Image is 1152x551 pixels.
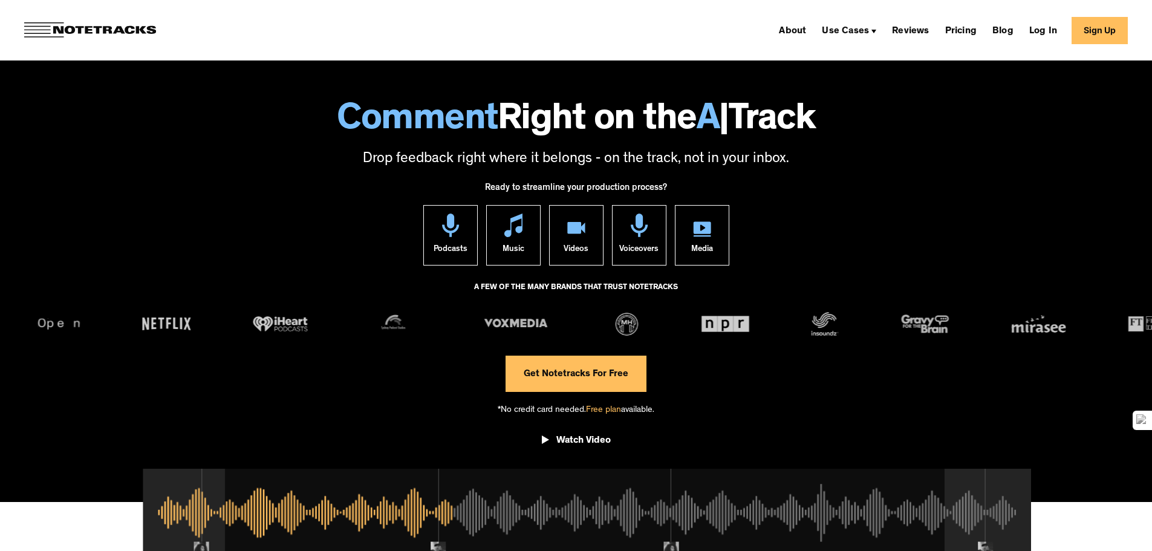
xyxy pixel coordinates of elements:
a: Blog [988,21,1018,40]
div: A FEW OF THE MANY BRANDS THAT TRUST NOTETRACKS [474,278,678,310]
a: open lightbox [542,426,611,460]
div: *No credit card needed. available. [498,392,654,426]
a: Music [486,205,541,266]
div: Videos [564,237,588,265]
a: Pricing [940,21,981,40]
span: Free plan [586,406,621,415]
span: | [719,103,729,140]
a: Log In [1024,21,1062,40]
a: Reviews [887,21,934,40]
div: Ready to streamline your production process? [485,176,667,205]
div: Podcasts [434,237,467,265]
div: Watch Video [556,435,611,447]
a: Get Notetracks For Free [506,356,646,392]
div: Use Cases [817,21,881,40]
div: Media [691,237,713,265]
div: Voiceovers [619,237,659,265]
h1: Right on the Track [12,103,1140,140]
span: A [697,103,720,140]
a: Videos [549,205,604,266]
div: Use Cases [822,27,869,36]
span: Comment [337,103,498,140]
a: Voiceovers [612,205,666,266]
a: Podcasts [423,205,478,266]
p: Drop feedback right where it belongs - on the track, not in your inbox. [12,149,1140,170]
a: About [774,21,811,40]
a: Sign Up [1072,17,1128,44]
a: Media [675,205,729,266]
div: Music [503,237,524,265]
